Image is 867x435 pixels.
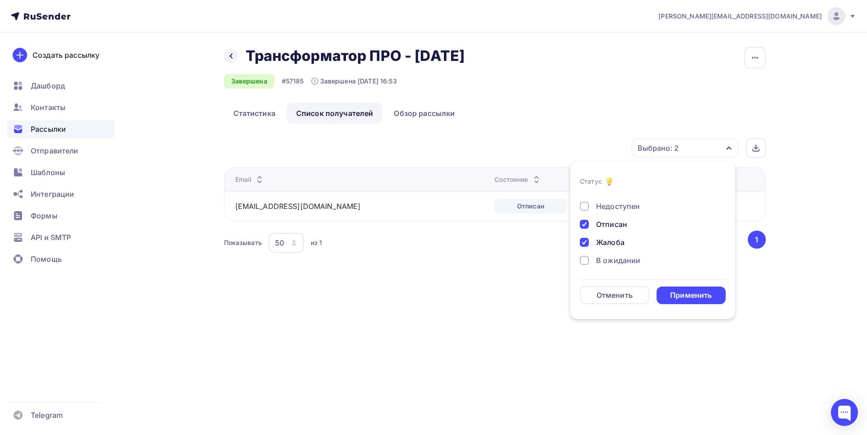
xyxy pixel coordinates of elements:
[31,254,62,264] span: Помощь
[311,238,322,247] div: из 1
[31,167,65,178] span: Шаблоны
[31,410,63,421] span: Telegram
[31,80,65,91] span: Дашборд
[31,124,66,134] span: Рассылки
[7,142,115,160] a: Отправители
[235,202,361,211] a: [EMAIL_ADDRESS][DOMAIN_NAME]
[275,237,284,248] div: 50
[494,199,567,213] div: Отписан
[746,231,766,249] ul: Pagination
[311,77,397,86] div: Завершена [DATE] 16:53
[224,103,285,124] a: Статистика
[31,102,65,113] span: Контакты
[7,207,115,225] a: Формы
[7,163,115,181] a: Шаблоны
[597,290,633,301] div: Отменить
[282,77,304,86] div: #57185
[33,50,99,60] div: Создать рассылку
[7,98,115,116] a: Контакты
[7,120,115,138] a: Рассылки
[631,138,739,158] button: Выбрано: 2
[31,210,57,221] span: Формы
[658,7,856,25] a: [PERSON_NAME][EMAIL_ADDRESS][DOMAIN_NAME]
[224,74,275,88] div: Завершена
[224,238,262,247] div: Показывать
[580,177,602,186] div: Статус
[638,143,679,153] div: Выбрано: 2
[670,290,712,301] div: Применить
[268,232,304,253] button: 50
[235,175,266,184] div: Email
[596,219,627,230] div: Отписан
[31,232,71,243] span: API и SMTP
[658,12,822,21] span: [PERSON_NAME][EMAIL_ADDRESS][DOMAIN_NAME]
[31,145,79,156] span: Отправители
[7,77,115,95] a: Дашборд
[596,201,640,212] div: Недоступен
[246,47,465,65] h2: Трансформатор ПРО - [DATE]
[287,103,383,124] a: Список получателей
[570,161,735,319] ul: Выбрано: 2
[31,189,74,199] span: Интеграции
[494,175,541,184] div: Состояние
[384,103,464,124] a: Обзор рассылки
[748,231,766,249] button: Go to page 1
[596,237,625,248] div: Жалоба
[596,255,640,266] div: В ожидании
